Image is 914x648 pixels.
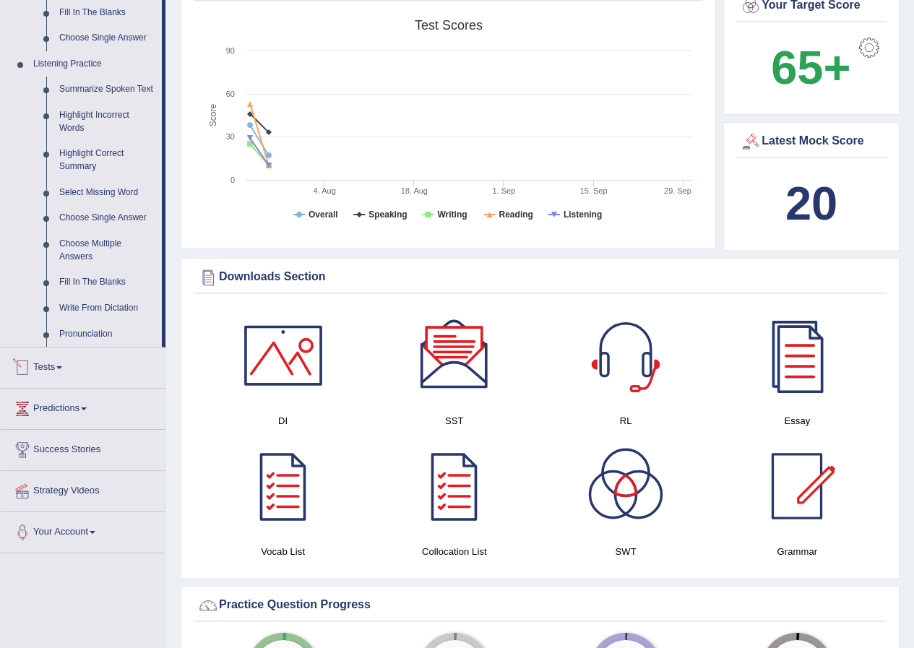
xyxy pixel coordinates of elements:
h4: SST [376,413,533,428]
a: Tests [1,347,165,384]
text: 0 [230,176,235,184]
a: Select Missing Word [53,180,162,206]
a: Choose Multiple Answers [53,231,162,269]
div: Downloads Section [197,267,883,288]
a: Highlight Correct Summary [53,141,162,179]
tspan: 1. Sep [493,186,516,195]
a: Write From Dictation [53,295,162,321]
h4: Collocation List [376,544,533,559]
a: Strategy Videos [1,471,165,507]
h4: Grammar [719,544,876,559]
a: Choose Single Answer [53,25,162,51]
a: Highlight Incorrect Words [53,103,162,141]
a: Pronunciation [53,321,162,347]
b: 20 [785,177,837,230]
h4: Essay [719,413,876,428]
tspan: Speaking [368,209,407,220]
h4: SWT [548,544,704,559]
tspan: Reading [499,209,533,220]
a: Success Stories [1,430,165,466]
tspan: 15. Sep [580,186,608,195]
a: Listening Practice [27,51,162,77]
text: 90 [226,46,235,55]
h4: RL [548,413,704,428]
tspan: Score [208,104,218,127]
text: 60 [226,90,235,98]
div: Latest Mock Score [740,131,883,152]
h4: DI [204,413,361,428]
tspan: Test scores [415,18,483,33]
h4: Vocab List [204,544,361,559]
tspan: Overall [309,209,338,220]
tspan: 18. Aug [401,186,428,195]
tspan: 4. Aug [314,186,336,195]
a: Summarize Spoken Text [53,77,162,103]
tspan: Writing [437,209,467,220]
b: 65+ [771,41,850,94]
a: Fill In The Blanks [53,269,162,295]
tspan: 29. Sep [664,186,691,195]
text: 30 [226,132,235,141]
a: Choose Single Answer [53,205,162,231]
div: Practice Question Progress [197,595,883,616]
a: Predictions [1,389,165,425]
tspan: Listening [564,209,602,220]
a: Your Account [1,512,165,548]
